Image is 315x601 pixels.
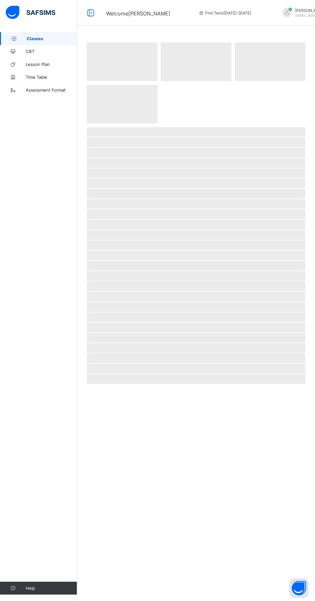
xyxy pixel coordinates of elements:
[87,364,305,373] span: ‌
[87,333,305,343] span: ‌
[87,158,305,168] span: ‌
[26,62,77,67] span: Lesson Plan
[87,374,305,384] span: ‌
[87,220,305,229] span: ‌
[199,11,251,15] span: session/term information
[87,251,305,260] span: ‌
[6,6,55,19] img: safsims
[27,36,77,41] span: Classes
[26,49,77,54] span: CBT
[289,579,309,598] button: Open asap
[87,179,305,188] span: ‌
[87,127,305,137] span: ‌
[87,199,305,209] span: ‌
[87,261,305,271] span: ‌
[87,168,305,178] span: ‌
[87,354,305,363] span: ‌
[87,271,305,281] span: ‌
[87,312,305,322] span: ‌
[161,42,231,81] span: ‌
[87,323,305,332] span: ‌
[87,282,305,291] span: ‌
[87,189,305,199] span: ‌
[26,586,77,591] span: Help
[87,343,305,353] span: ‌
[87,230,305,240] span: ‌
[87,210,305,219] span: ‌
[26,75,77,80] span: Time Table
[87,138,305,147] span: ‌
[235,42,305,81] span: ‌
[106,10,170,17] span: Welcome [PERSON_NAME]
[87,148,305,157] span: ‌
[87,85,157,123] span: ‌
[87,240,305,250] span: ‌
[87,42,157,81] span: ‌
[26,87,77,93] span: Assessment Format
[87,302,305,312] span: ‌
[87,292,305,301] span: ‌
